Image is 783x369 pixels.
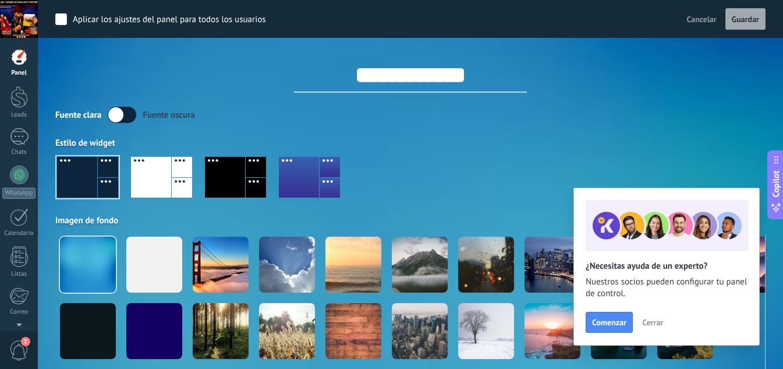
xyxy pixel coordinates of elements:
div: Correo [2,308,36,316]
span: Cancelar [687,14,717,24]
div: Calendario [2,230,36,237]
span: Nuestros socios pueden configurar tu panel de control. [586,276,747,300]
div: Estilo de widget [55,138,766,149]
div: Fuente clara [55,110,101,121]
div: Chats [2,149,36,156]
div: Listas [2,270,36,278]
span: Copilot [770,170,782,197]
div: Leads [2,111,36,119]
div: Panel [2,69,36,77]
div: WhatsApp [2,188,36,199]
div: Fuente oscura [143,110,195,121]
span: 2 [21,337,30,346]
button: Cancelar [682,10,721,28]
button: Guardar [725,8,766,30]
span: Comenzar [592,318,626,326]
button: Comenzar [586,312,633,333]
button: Cerrar [637,314,668,331]
span: Cerrar [642,318,663,326]
div: Aplicar los ajustes del panel para todos los usuarios [73,14,266,26]
span: Guardar [732,15,759,23]
div: Imagen de fondo [55,215,766,226]
h2: ¿Necesitas ayuda de un experto? [586,261,747,272]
